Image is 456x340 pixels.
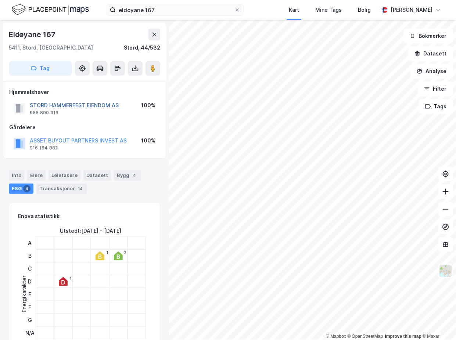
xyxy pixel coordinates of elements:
[9,123,160,132] div: Gårdeiere
[69,276,71,281] div: 1
[358,6,371,14] div: Bolig
[348,334,383,339] a: OpenStreetMap
[419,305,456,340] iframe: Chat Widget
[141,136,155,145] div: 100%
[49,170,80,181] div: Leietakere
[25,249,35,262] div: B
[25,288,35,301] div: E
[30,145,58,151] div: 916 164 882
[124,250,126,255] div: 2
[124,43,160,52] div: Stord, 44/532
[25,262,35,275] div: C
[12,3,89,16] img: logo.f888ab2527a4732fd821a326f86c7f29.svg
[25,275,35,288] div: D
[289,6,299,14] div: Kart
[439,264,453,278] img: Z
[410,64,453,79] button: Analyse
[18,212,60,221] div: Enova statistikk
[30,110,58,116] div: 988 890 316
[141,101,155,110] div: 100%
[9,88,160,97] div: Hjemmelshaver
[106,250,108,255] div: 1
[131,172,138,179] div: 4
[419,99,453,114] button: Tags
[116,4,234,15] input: Søk på adresse, matrikkel, gårdeiere, leietakere eller personer
[9,61,72,76] button: Tag
[76,185,84,192] div: 14
[403,29,453,43] button: Bokmerker
[27,170,46,181] div: Eiere
[25,236,35,249] div: A
[326,334,346,339] a: Mapbox
[9,184,33,194] div: ESG
[408,46,453,61] button: Datasett
[25,301,35,314] div: F
[23,185,30,192] div: 4
[114,170,141,181] div: Bygg
[36,184,87,194] div: Transaksjoner
[60,227,122,235] div: Utstedt : [DATE] - [DATE]
[83,170,111,181] div: Datasett
[25,314,35,326] div: G
[385,334,421,339] a: Improve this map
[391,6,432,14] div: [PERSON_NAME]
[20,276,29,312] div: Energikarakter
[25,326,35,339] div: N/A
[418,82,453,96] button: Filter
[9,29,57,40] div: Eldøyane 167
[9,43,93,52] div: 5411, Stord, [GEOGRAPHIC_DATA]
[9,170,24,181] div: Info
[315,6,342,14] div: Mine Tags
